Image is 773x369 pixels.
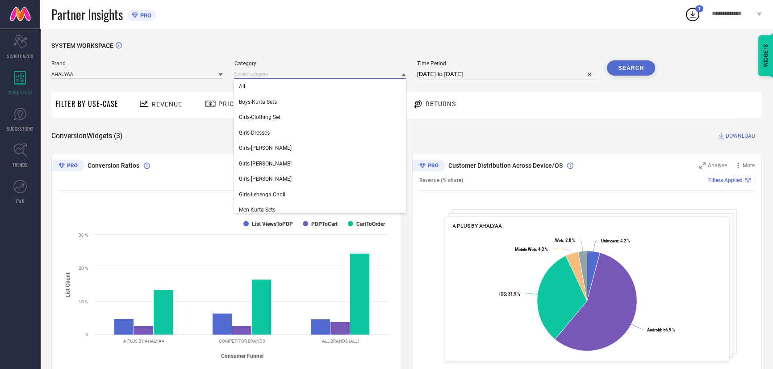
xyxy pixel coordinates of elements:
[152,101,182,108] span: Revenue
[79,233,88,238] text: 30 %
[412,160,445,173] div: Premium
[685,6,701,22] div: Open download list
[743,162,755,169] span: More
[417,69,596,80] input: Select time period
[499,292,506,297] tspan: IOS
[238,99,276,105] span: Boys-Kurta Sets
[647,327,675,332] text: : 56.9 %
[448,162,563,169] span: Customer Distribution Across Device/OS
[65,272,71,297] tspan: List Count
[56,98,118,109] span: Filter By Use-Case
[218,100,246,107] span: Pricing
[234,125,405,140] div: Girls-Dresses
[7,125,34,132] span: SUGGESTIONS
[726,131,755,140] span: DOWNLOAD
[708,162,727,169] span: Analyse
[234,187,405,202] div: Girls-Lehenga Choli
[234,202,405,217] div: Men-Kurta Sets
[79,299,88,304] text: 10 %
[234,79,405,94] div: All
[708,177,743,183] span: Filters Applied
[234,156,405,171] div: Girls-Kurtas
[426,100,456,107] span: Returns
[123,339,165,344] text: A PLUS BY AHALYAA
[234,140,405,156] div: Girls-Kurta Sets
[238,145,291,151] span: Girls-[PERSON_NAME]
[238,191,285,198] span: Girls-Lehenga Choli
[85,332,88,337] text: 0
[79,266,88,271] text: 20 %
[219,339,265,344] text: COMPETITOR BRANDS
[515,247,536,252] tspan: Mobile Web
[88,162,139,169] span: Conversion Ratios
[555,238,575,243] text: : 2.8 %
[698,6,701,12] span: 1
[7,53,33,59] span: SCORECARDS
[51,60,223,67] span: Brand
[601,238,618,243] tspan: Unknown
[699,162,706,169] svg: Zoom
[238,114,280,120] span: Girls-Clothing Set
[515,247,548,252] text: : 4.2 %
[238,83,245,89] span: All
[452,223,502,229] span: A PLUS BY AHALYAA
[607,60,655,76] button: Search
[234,94,405,110] div: Boys-Kurta Sets
[51,131,123,140] span: Conversion Widgets ( 3 )
[356,221,385,227] text: CartToOrder
[51,160,84,173] div: Premium
[138,12,151,19] span: PRO
[234,69,405,79] input: Select category
[499,292,520,297] text: : 31.9 %
[311,221,338,227] text: PDPToCart
[234,60,405,67] span: Category
[16,198,25,204] span: FWD
[238,161,291,167] span: Girls-[PERSON_NAME]
[419,177,463,183] span: Revenue (% share)
[13,161,28,168] span: TRENDS
[647,327,661,332] tspan: Android
[322,339,359,344] text: ALL BRANDS (ALL)
[234,171,405,187] div: Girls-Kurtis
[234,110,405,125] div: Girls-Clothing Set
[221,352,263,359] tspan: Consumer Funnel
[238,130,269,136] span: Girls-Dresses
[601,238,630,243] text: : 4.2 %
[555,238,563,243] tspan: Web
[238,207,275,213] span: Men-Kurta Sets
[417,60,596,67] span: Time Period
[51,42,113,49] span: SYSTEM WORKSPACE
[252,221,293,227] text: List ViewsToPDP
[238,176,291,182] span: Girls-[PERSON_NAME]
[753,177,755,183] span: |
[51,5,123,24] span: Partner Insights
[8,89,33,96] span: WORKSPACE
